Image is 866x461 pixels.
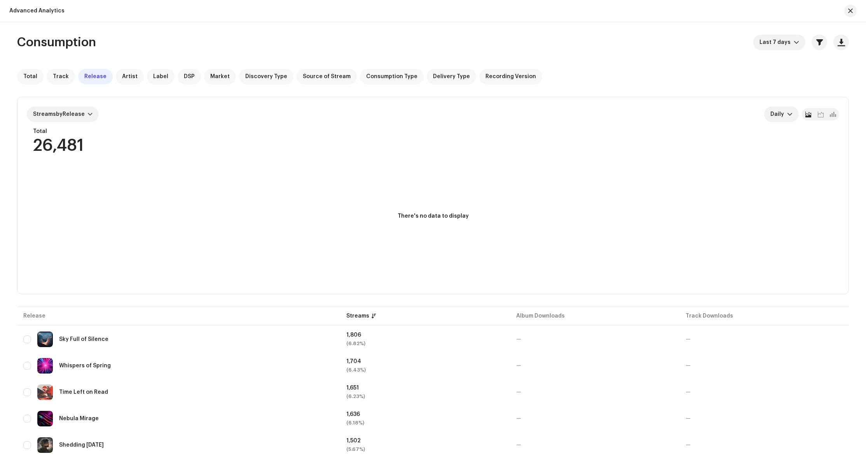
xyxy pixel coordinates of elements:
span: Delivery Type [433,73,470,80]
div: (5.67%) [346,447,503,452]
div: — [686,337,843,342]
div: dropdown trigger [794,35,799,50]
div: — [686,389,843,395]
div: 1,636 [346,412,503,417]
span: Source of Stream [303,73,351,80]
text: There's no data to display [398,213,469,219]
div: (6.82%) [346,341,503,346]
span: Market [210,73,230,80]
span: Discovery Type [245,73,287,80]
div: — [516,442,673,448]
span: DSP [184,73,195,80]
div: (6.43%) [346,367,503,373]
div: — [516,389,673,395]
div: (6.23%) [346,394,503,399]
span: Artist [122,73,138,80]
span: Consumption Type [366,73,417,80]
div: — [686,416,843,421]
div: — [516,363,673,368]
div: — [516,416,673,421]
div: — [516,337,673,342]
div: 1,502 [346,438,503,444]
span: Daily [770,107,787,122]
div: dropdown trigger [787,107,793,122]
div: 1,704 [346,359,503,364]
span: Last 7 days [759,35,794,50]
div: 1,806 [346,332,503,338]
div: — [686,442,843,448]
span: Label [153,73,168,80]
div: — [686,363,843,368]
div: (6.18%) [346,420,503,426]
span: Recording Version [485,73,536,80]
div: 1,651 [346,385,503,391]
